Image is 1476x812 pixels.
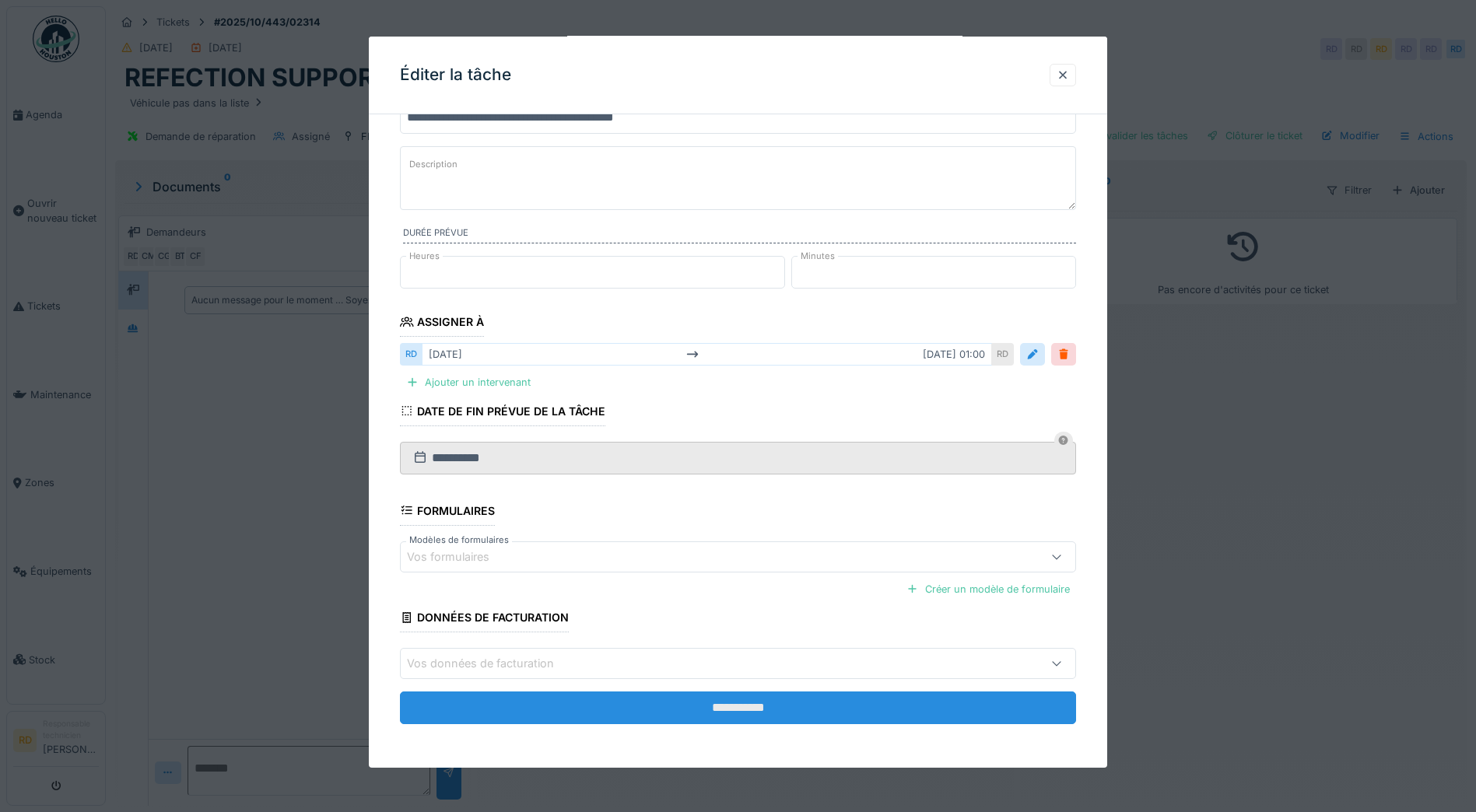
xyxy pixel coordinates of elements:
div: Vos formulaires [407,548,511,565]
div: Date de fin prévue de la tâche [400,400,605,426]
div: Vos données de facturation [407,655,576,672]
div: RD [400,343,422,366]
label: Durée prévue [403,226,1076,243]
label: Heures [406,250,443,263]
div: Assigner à [400,310,484,337]
label: Description [406,155,461,174]
div: RD [992,343,1014,366]
div: Formulaires [400,499,495,526]
label: Modèles de formulaires [406,534,512,547]
div: Créer un modèle de formulaire [900,579,1076,600]
div: Données de facturation [400,606,569,632]
div: Ajouter un intervenant [400,372,537,393]
label: Minutes [798,250,838,263]
div: [DATE] [DATE] 01:00 [422,343,992,366]
h3: Éditer la tâche [400,65,511,85]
